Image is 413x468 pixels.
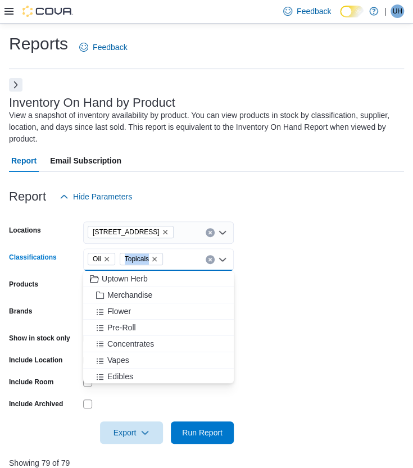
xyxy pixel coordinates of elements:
[100,421,163,444] button: Export
[120,253,163,265] span: Topicals
[107,421,156,444] span: Export
[9,334,70,343] label: Show in stock only
[9,378,53,387] label: Include Room
[340,6,364,17] input: Dark Mode
[125,253,149,265] span: Topicals
[9,226,41,235] label: Locations
[218,228,227,237] button: Open list of options
[206,255,215,264] button: Clear input
[102,273,148,284] span: Uptown Herb
[9,96,175,110] h3: Inventory On Hand by Product
[22,6,73,17] img: Cova
[9,110,398,145] div: View a snapshot of inventory availability by product. You can view products in stock by classific...
[297,6,331,17] span: Feedback
[9,253,57,262] label: Classifications
[384,4,386,18] p: |
[171,421,234,444] button: Run Report
[107,322,136,333] span: Pre-Roll
[9,307,32,316] label: Brands
[83,320,234,336] button: Pre-Roll
[9,356,62,365] label: Include Location
[151,256,158,262] button: Remove Topicals from selection in this group
[9,280,38,289] label: Products
[206,228,215,237] button: Clear input
[50,149,121,172] span: Email Subscription
[391,4,404,18] div: Uptown Herb
[9,78,22,92] button: Next
[75,36,131,58] a: Feedback
[55,185,137,208] button: Hide Parameters
[9,399,63,408] label: Include Archived
[107,289,152,301] span: Merchandise
[9,190,46,203] h3: Report
[107,371,133,382] span: Edibles
[162,229,169,235] button: Remove 56 King St N., Waterloo from selection in this group
[392,4,402,18] span: UH
[103,256,110,262] button: Remove Oil from selection in this group
[88,226,174,238] span: 56 King St N., Waterloo
[9,33,68,55] h1: Reports
[83,303,234,320] button: Flower
[83,336,234,352] button: Concentrates
[107,306,131,317] span: Flower
[93,42,127,53] span: Feedback
[218,255,227,264] button: Close list of options
[83,369,234,385] button: Edibles
[93,253,101,265] span: Oil
[88,253,115,265] span: Oil
[107,355,129,366] span: Vapes
[182,427,223,438] span: Run Report
[83,287,234,303] button: Merchandise
[93,226,160,238] span: [STREET_ADDRESS]
[11,149,37,172] span: Report
[73,191,132,202] span: Hide Parameters
[83,352,234,369] button: Vapes
[107,338,154,349] span: Concentrates
[83,271,234,287] button: Uptown Herb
